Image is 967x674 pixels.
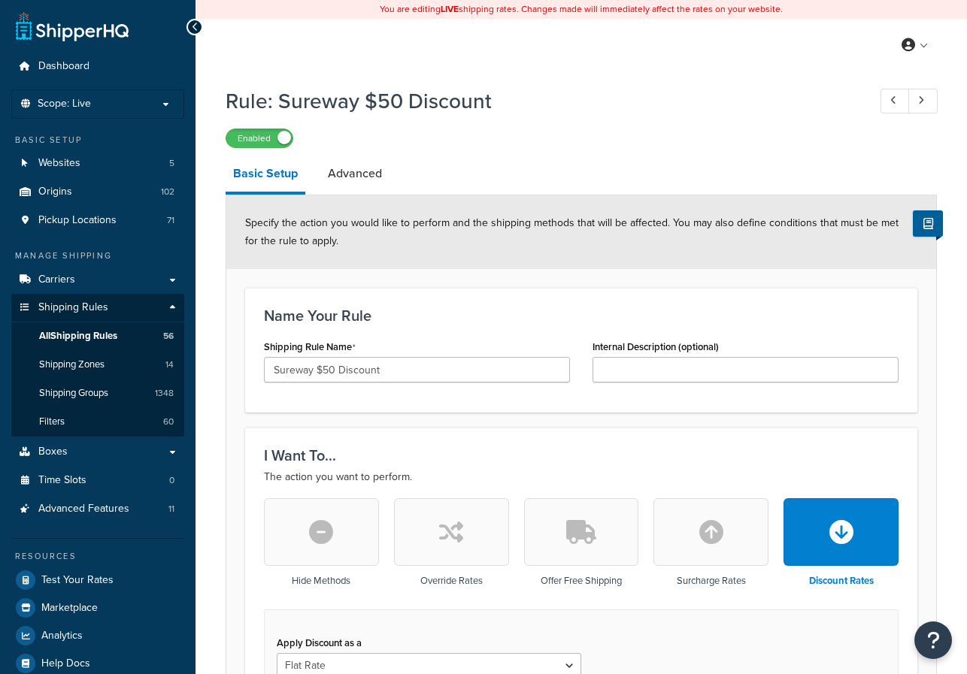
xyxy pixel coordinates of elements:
[11,594,184,621] a: Marketplace
[914,621,952,659] button: Open Resource Center
[913,210,943,237] button: Show Help Docs
[11,467,184,494] a: Time Slots0
[11,207,184,234] a: Pickup Locations71
[11,53,184,80] a: Dashboard
[881,89,910,113] a: Previous Record
[38,98,91,110] span: Scope: Live
[11,150,184,177] a: Websites5
[163,330,174,343] span: 56
[167,214,174,227] span: 71
[165,358,174,371] span: 14
[11,379,184,407] a: Shipping Groups1348
[39,416,65,428] span: Filters
[11,266,184,294] a: Carriers
[264,447,899,464] h3: I Want To...
[11,351,184,379] a: Shipping Zones14
[11,351,184,379] li: Shipping Zones
[226,129,293,147] label: Enabled
[38,503,129,515] span: Advanced Features
[11,495,184,523] a: Advanced Features11
[155,387,174,400] span: 1348
[39,358,105,371] span: Shipping Zones
[38,474,86,487] span: Time Slots
[226,86,853,116] h1: Rule: Sureway $50 Discount
[809,576,874,586] h3: Discount Rates
[277,637,362,648] label: Apply Discount as a
[38,186,72,198] span: Origins
[11,134,184,147] div: Basic Setup
[292,576,350,586] h3: Hide Methods
[11,408,184,436] li: Filters
[41,630,83,642] span: Analytics
[11,294,184,437] li: Shipping Rules
[11,567,184,594] a: Test Your Rates
[11,294,184,322] a: Shipping Rules
[11,495,184,523] li: Advanced Features
[11,408,184,436] a: Filters60
[38,157,80,170] span: Websites
[38,301,108,314] span: Shipping Rules
[38,60,89,73] span: Dashboard
[11,550,184,563] div: Resources
[11,379,184,407] li: Shipping Groups
[11,150,184,177] li: Websites
[11,178,184,206] a: Origins102
[38,214,117,227] span: Pickup Locations
[226,156,305,195] a: Basic Setup
[541,576,622,586] h3: Offer Free Shipping
[11,438,184,466] a: Boxes
[11,207,184,234] li: Pickup Locations
[245,215,899,249] span: Specify the action you would like to perform and the shipping methods that will be affected. You ...
[420,576,483,586] h3: Override Rates
[264,341,356,353] label: Shipping Rule Name
[320,156,390,192] a: Advanced
[593,341,719,352] label: Internal Description (optional)
[677,576,746,586] h3: Surcharge Rates
[169,157,174,170] span: 5
[908,89,938,113] a: Next Record
[11,178,184,206] li: Origins
[39,330,117,343] span: All Shipping Rules
[161,186,174,198] span: 102
[11,467,184,494] li: Time Slots
[11,622,184,649] a: Analytics
[169,474,174,487] span: 0
[264,307,899,324] h3: Name Your Rule
[11,322,184,350] a: AllShipping Rules56
[41,574,114,587] span: Test Your Rates
[441,2,459,16] b: LIVE
[38,274,75,286] span: Carriers
[41,602,98,615] span: Marketplace
[38,446,68,458] span: Boxes
[39,387,108,400] span: Shipping Groups
[264,468,899,486] p: The action you want to perform.
[41,657,90,670] span: Help Docs
[163,416,174,428] span: 60
[168,503,174,515] span: 11
[11,249,184,262] div: Manage Shipping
